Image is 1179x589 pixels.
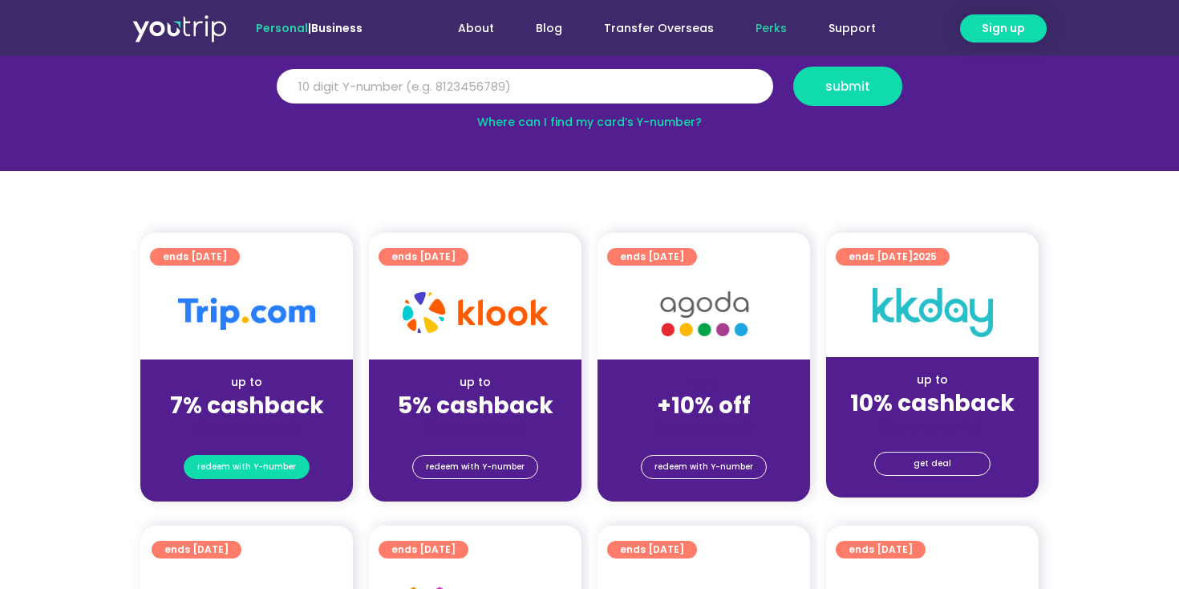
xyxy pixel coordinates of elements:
div: (for stays only) [610,420,797,437]
a: redeem with Y-number [641,455,767,479]
div: (for stays only) [382,420,569,437]
div: up to [839,372,1026,388]
a: Where can I find my card’s Y-number? [477,114,702,130]
strong: 7% cashback [170,390,324,421]
span: ends [DATE] [163,248,227,266]
span: ends [DATE] [391,541,456,559]
span: ends [DATE] [849,541,913,559]
a: redeem with Y-number [412,455,538,479]
span: up to [689,374,719,390]
span: ends [DATE] [849,248,937,266]
a: ends [DATE] [607,248,697,266]
span: get deal [914,453,951,475]
a: ends [DATE] [379,248,468,266]
a: get deal [874,452,991,476]
a: Business [311,20,363,36]
a: ends [DATE] [150,248,240,266]
a: ends [DATE] [836,541,926,559]
span: | [256,20,363,36]
a: ends [DATE] [379,541,468,559]
span: ends [DATE] [620,541,684,559]
form: Y Number [277,67,902,118]
div: (for stays only) [839,418,1026,435]
strong: 5% cashback [398,390,553,421]
span: redeem with Y-number [654,456,753,478]
a: Sign up [960,14,1047,43]
a: About [437,14,515,43]
a: Blog [515,14,583,43]
div: up to [153,374,340,391]
div: (for stays only) [153,420,340,437]
a: Support [808,14,897,43]
strong: +10% off [657,390,751,421]
span: Personal [256,20,308,36]
span: ends [DATE] [620,248,684,266]
nav: Menu [406,14,897,43]
span: ends [DATE] [391,248,456,266]
strong: 10% cashback [850,388,1015,419]
span: redeem with Y-number [426,456,525,478]
span: submit [825,80,870,92]
a: redeem with Y-number [184,455,310,479]
span: Sign up [982,20,1025,37]
span: redeem with Y-number [197,456,296,478]
input: 10 digit Y-number (e.g. 8123456789) [277,69,773,104]
a: ends [DATE] [152,541,241,559]
div: up to [382,374,569,391]
a: ends [DATE] [607,541,697,559]
a: ends [DATE]2025 [836,248,950,266]
a: Transfer Overseas [583,14,735,43]
button: submit [793,67,902,106]
a: Perks [735,14,808,43]
span: 2025 [913,250,937,263]
span: ends [DATE] [164,541,229,559]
